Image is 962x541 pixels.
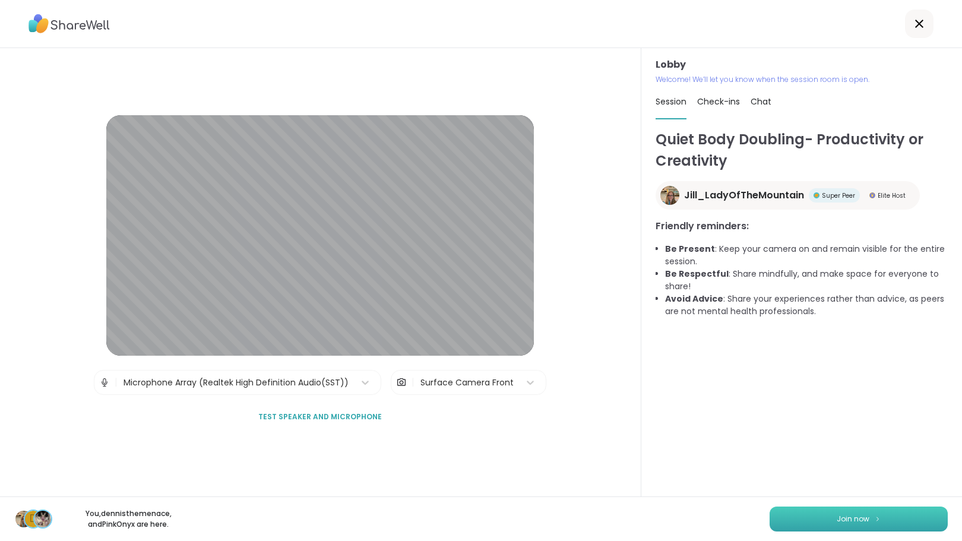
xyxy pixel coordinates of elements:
[665,268,948,293] li: : Share mindfully, and make space for everyone to share!
[837,514,869,524] span: Join now
[62,508,195,530] p: You, dennisthemenace , and PinkOnyx are here.
[656,181,920,210] a: Jill_LadyOfTheMountainJill_LadyOfTheMountainSuper PeerSuper PeerElite HostElite Host
[814,192,819,198] img: Super Peer
[656,74,948,85] p: Welcome! We’ll let you know when the session room is open.
[665,293,723,305] b: Avoid Advice
[869,192,875,198] img: Elite Host
[258,412,382,422] span: Test speaker and microphone
[874,515,881,522] img: ShareWell Logomark
[15,511,32,527] img: Jill_LadyOfTheMountain
[665,243,715,255] b: Be Present
[656,129,948,172] h1: Quiet Body Doubling- Productivity or Creativity
[770,507,948,531] button: Join now
[878,191,906,200] span: Elite Host
[751,96,771,107] span: Chat
[99,371,110,394] img: Microphone
[697,96,740,107] span: Check-ins
[30,511,37,527] span: d
[396,371,407,394] img: Camera
[684,188,804,203] span: Jill_LadyOfTheMountain
[412,371,414,394] span: |
[34,511,51,527] img: PinkOnyx
[656,96,686,107] span: Session
[665,268,729,280] b: Be Respectful
[660,186,679,205] img: Jill_LadyOfTheMountain
[822,191,855,200] span: Super Peer
[665,243,948,268] li: : Keep your camera on and remain visible for the entire session.
[124,377,349,389] div: Microphone Array (Realtek High Definition Audio(SST))
[656,58,948,72] h3: Lobby
[115,371,118,394] span: |
[29,10,110,37] img: ShareWell Logo
[420,377,514,389] div: Surface Camera Front
[665,293,948,318] li: : Share your experiences rather than advice, as peers are not mental health professionals.
[656,219,948,233] h3: Friendly reminders:
[254,404,387,429] button: Test speaker and microphone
